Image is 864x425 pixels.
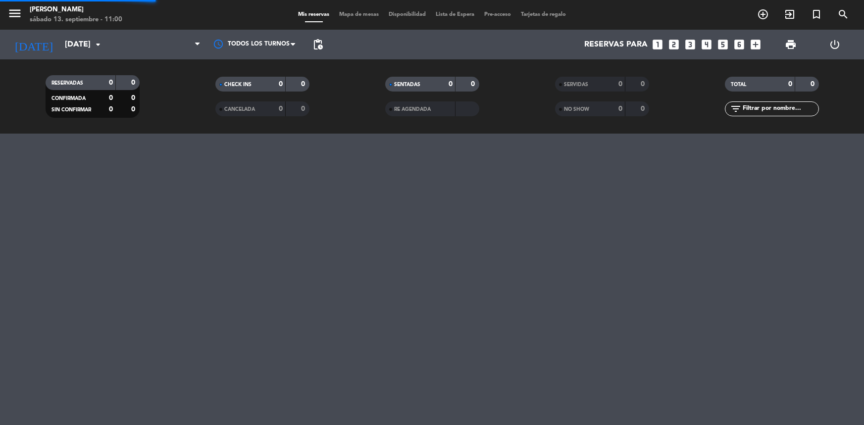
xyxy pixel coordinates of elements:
[7,34,60,55] i: [DATE]
[431,12,479,17] span: Lista de Espera
[641,105,647,112] strong: 0
[742,103,818,114] input: Filtrar por nombre...
[109,94,113,101] strong: 0
[109,106,113,113] strong: 0
[449,81,453,88] strong: 0
[618,81,622,88] strong: 0
[667,38,680,51] i: looks_two
[279,105,283,112] strong: 0
[384,12,431,17] span: Disponibilidad
[651,38,664,51] i: looks_one
[757,8,769,20] i: add_circle_outline
[618,105,622,112] strong: 0
[109,79,113,86] strong: 0
[811,81,816,88] strong: 0
[394,107,431,112] span: RE AGENDADA
[394,82,420,87] span: SENTADAS
[131,79,137,86] strong: 0
[92,39,104,50] i: arrow_drop_down
[51,107,91,112] span: SIN CONFIRMAR
[312,39,324,50] span: pending_actions
[7,6,22,21] i: menu
[749,38,762,51] i: add_box
[471,81,477,88] strong: 0
[224,82,252,87] span: CHECK INS
[784,8,796,20] i: exit_to_app
[564,82,588,87] span: SERVIDAS
[30,5,122,15] div: [PERSON_NAME]
[224,107,255,112] span: CANCELADA
[293,12,334,17] span: Mis reservas
[479,12,516,17] span: Pre-acceso
[733,38,746,51] i: looks_6
[279,81,283,88] strong: 0
[788,81,792,88] strong: 0
[837,8,849,20] i: search
[131,106,137,113] strong: 0
[7,6,22,24] button: menu
[785,39,797,50] span: print
[51,96,86,101] span: CONFIRMADA
[301,81,307,88] strong: 0
[684,38,697,51] i: looks_3
[51,81,83,86] span: RESERVADAS
[564,107,589,112] span: NO SHOW
[516,12,571,17] span: Tarjetas de regalo
[334,12,384,17] span: Mapa de mesas
[813,30,857,59] div: LOG OUT
[731,82,746,87] span: TOTAL
[716,38,729,51] i: looks_5
[641,81,647,88] strong: 0
[829,39,841,50] i: power_settings_new
[584,40,648,49] span: Reservas para
[30,15,122,25] div: sábado 13. septiembre - 11:00
[730,103,742,115] i: filter_list
[811,8,822,20] i: turned_in_not
[131,94,137,101] strong: 0
[700,38,713,51] i: looks_4
[301,105,307,112] strong: 0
